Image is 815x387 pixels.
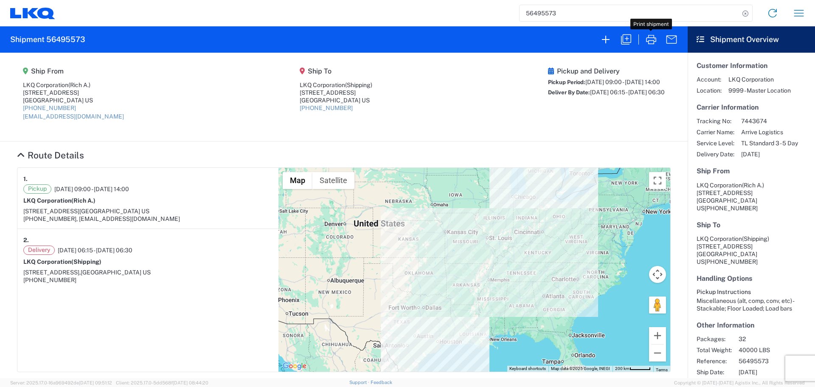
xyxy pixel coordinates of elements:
[281,361,309,372] img: Google
[728,87,791,94] span: 9999 - Master Location
[23,184,51,194] span: Pickup
[697,235,806,266] address: [GEOGRAPHIC_DATA] US
[79,208,149,215] span: [GEOGRAPHIC_DATA] US
[613,366,653,372] button: Map Scale: 200 km per 46 pixels
[23,89,124,96] div: [STREET_ADDRESS]
[551,366,610,371] span: Map data ©2025 Google, INEGI
[697,103,806,111] h5: Carrier Information
[739,357,811,365] span: 56495573
[705,205,758,212] span: [PHONE_NUMBER]
[697,274,806,282] h5: Handling Options
[739,346,811,354] span: 40000 LBS
[697,62,806,70] h5: Customer Information
[739,368,811,376] span: [DATE]
[23,269,81,276] span: [STREET_ADDRESS],
[10,380,112,385] span: Server: 2025.17.0-16a969492de
[300,96,372,104] div: [GEOGRAPHIC_DATA] US
[697,189,753,196] span: [STREET_ADDRESS]
[520,5,739,21] input: Shipment, tracking or reference number
[68,82,90,88] span: (Rich A.)
[23,96,124,104] div: [GEOGRAPHIC_DATA] US
[23,246,55,255] span: Delivery
[697,117,734,125] span: Tracking No:
[697,76,722,83] span: Account:
[688,26,815,53] header: Shipment Overview
[649,345,666,362] button: Zoom out
[741,128,798,136] span: Arrive Logistics
[371,380,392,385] a: Feedback
[23,197,96,204] strong: LKQ Corporation
[674,379,805,387] span: Copyright © [DATE]-[DATE] Agistix Inc., All Rights Reserved
[283,172,312,189] button: Show street map
[697,139,734,147] span: Service Level:
[23,105,76,111] a: [PHONE_NUMBER]
[742,235,769,242] span: (Shipping)
[345,82,372,88] span: (Shipping)
[705,258,758,265] span: [PHONE_NUMBER]
[173,380,208,385] span: [DATE] 08:44:20
[697,288,806,296] h6: Pickup Instructions
[615,366,630,371] span: 200 km
[697,128,734,136] span: Carrier Name:
[79,380,112,385] span: [DATE] 09:51:12
[58,246,132,254] span: [DATE] 06:15 - [DATE] 06:30
[697,182,742,189] span: LKQ Corporation
[649,172,666,189] button: Toggle fullscreen view
[23,235,29,246] strong: 2.
[697,357,732,365] span: Reference:
[649,327,666,344] button: Zoom in
[697,297,806,312] div: Miscellaneous (alt, comp, conv, etc) - Stackable; Floor Loaded; Load bars
[741,139,798,147] span: TL Standard 3 - 5 Day
[649,297,666,314] button: Drag Pegman onto the map to open Street View
[23,215,273,223] div: [PHONE_NUMBER], [EMAIL_ADDRESS][DOMAIN_NAME]
[509,366,546,372] button: Keyboard shortcuts
[728,76,791,83] span: LKQ Corporation
[697,221,806,229] h5: Ship To
[54,185,129,193] span: [DATE] 09:00 - [DATE] 14:00
[23,208,79,215] span: [STREET_ADDRESS]
[23,81,124,89] div: LKQ Corporation
[23,67,124,75] h5: Ship From
[656,367,668,372] a: Terms
[312,172,354,189] button: Show satellite imagery
[548,89,590,96] span: Deliver By Date:
[697,346,732,354] span: Total Weight:
[697,167,806,175] h5: Ship From
[590,89,665,96] span: [DATE] 06:15 - [DATE] 06:30
[116,380,208,385] span: Client: 2025.17.0-5dd568f
[697,368,732,376] span: Ship Date:
[300,67,372,75] h5: Ship To
[742,182,764,189] span: (Rich A.)
[697,335,732,343] span: Packages:
[649,266,666,283] button: Map camera controls
[349,380,371,385] a: Support
[548,67,665,75] h5: Pickup and Delivery
[697,235,769,250] span: LKQ Corporation [STREET_ADDRESS]
[23,113,124,120] a: [EMAIL_ADDRESS][DOMAIN_NAME]
[697,181,806,212] address: [GEOGRAPHIC_DATA] US
[71,258,101,265] span: (Shipping)
[741,150,798,158] span: [DATE]
[10,34,85,45] h2: Shipment 56495573
[23,276,273,284] div: [PHONE_NUMBER]
[739,335,811,343] span: 32
[23,174,28,184] strong: 1.
[585,79,660,85] span: [DATE] 09:00 - [DATE] 14:00
[697,150,734,158] span: Delivery Date:
[281,361,309,372] a: Open this area in Google Maps (opens a new window)
[741,117,798,125] span: 7443674
[17,150,84,161] a: Hide Details
[697,321,806,329] h5: Other Information
[300,89,372,96] div: [STREET_ADDRESS]
[300,81,372,89] div: LKQ Corporation
[697,87,722,94] span: Location:
[23,258,101,265] strong: LKQ Corporation
[71,197,96,204] span: (Rich A.)
[300,105,353,111] a: [PHONE_NUMBER]
[81,269,151,276] span: [GEOGRAPHIC_DATA] US
[548,79,585,85] span: Pickup Period:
